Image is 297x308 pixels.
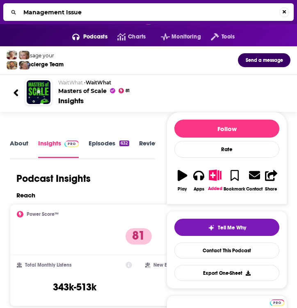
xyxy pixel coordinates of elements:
[218,224,246,231] span: Tell Me Why
[25,262,71,268] h2: Total Monthly Listens
[19,61,30,70] img: Barbara Profile
[62,30,107,43] button: open menu
[265,186,277,192] div: Share
[19,51,30,59] img: Jules Profile
[53,281,96,293] h3: 343k-513k
[84,79,111,86] span: •
[16,172,91,185] h1: Podcast Insights
[174,120,279,138] button: Follow
[222,31,235,43] span: Tools
[223,164,246,197] button: Bookmark
[58,79,83,86] span: WaitWhat
[86,79,111,86] a: WaitWhat
[128,31,146,43] span: Charts
[107,30,146,43] a: Charts
[174,242,279,258] a: Contact This Podcast
[20,61,64,68] div: Concierge Team
[238,53,290,67] button: Send a message
[174,219,279,236] button: tell me why sparkleTell Me Why
[7,61,17,70] img: Jon Profile
[139,139,172,158] a: Reviews
[194,186,204,192] div: Apps
[89,139,129,158] a: Episodes632
[246,186,263,192] div: Contact
[10,139,28,158] a: About
[16,191,35,199] h2: Reach
[38,139,79,158] a: InsightsPodchaser Pro
[119,140,129,146] div: 632
[126,228,152,245] p: 81
[27,80,50,104] img: Masters of Scale
[208,186,222,191] div: Added
[20,6,279,19] input: Search...
[178,186,187,192] div: Play
[27,211,59,217] h2: Power Score™
[64,140,79,147] img: Podchaser Pro
[201,30,235,43] button: open menu
[174,141,279,158] div: Rate
[153,262,199,268] h2: New Episode Listens
[174,265,279,281] button: Export One-Sheet
[191,164,207,197] button: Apps
[58,79,284,95] h2: Masters of Scale
[270,298,284,306] a: Pro website
[3,3,294,21] div: Search...
[20,52,64,59] div: Message your
[263,164,279,197] button: Share
[208,224,215,231] img: tell me why sparkle
[224,186,245,192] div: Bookmark
[7,51,17,59] img: Sydney Profile
[58,96,84,105] div: Insights
[83,31,107,43] span: Podcasts
[174,164,191,197] button: Play
[270,299,284,306] img: Podchaser Pro
[246,164,263,197] a: Contact
[126,89,130,93] span: 81
[171,31,201,43] span: Monitoring
[151,30,201,43] button: open menu
[207,164,224,196] button: Added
